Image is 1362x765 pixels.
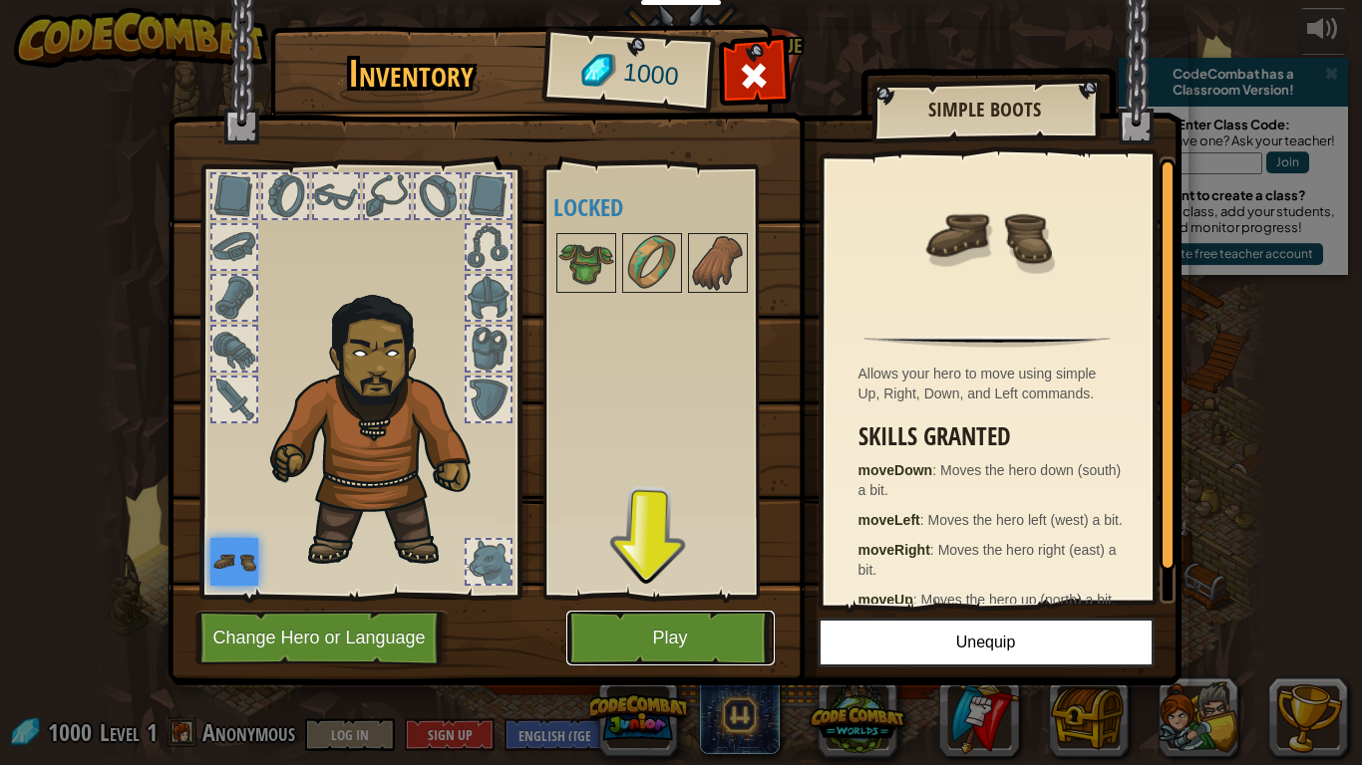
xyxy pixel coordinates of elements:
[858,423,1127,450] h3: Skills Granted
[624,235,680,291] img: portrait.png
[858,512,920,528] strong: moveLeft
[930,542,938,558] span: :
[553,194,789,220] h4: Locked
[921,592,1116,608] span: Moves the hero up (north) a bit.
[621,55,680,95] span: 1000
[913,592,921,608] span: :
[284,53,538,95] h1: Inventory
[858,462,1122,498] span: Moves the hero down (south) a bit.
[858,364,1127,403] div: Allows your hero to move using simple Up, Right, Down, and Left commands.
[922,171,1052,301] img: portrait.png
[566,611,775,665] button: Play
[920,512,928,528] span: :
[891,99,1079,121] h2: Simple Boots
[858,542,1117,578] span: Moves the hero right (east) a bit.
[690,235,746,291] img: portrait.png
[863,336,1110,348] img: hr.png
[928,512,1123,528] span: Moves the hero left (west) a bit.
[558,235,614,291] img: portrait.png
[260,280,505,570] img: duelist_hair.png
[195,611,449,665] button: Change Hero or Language
[818,618,1155,667] button: Unequip
[210,538,258,586] img: portrait.png
[858,462,933,478] strong: moveDown
[858,542,930,558] strong: moveRight
[932,462,940,478] span: :
[858,592,913,608] strong: moveUp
